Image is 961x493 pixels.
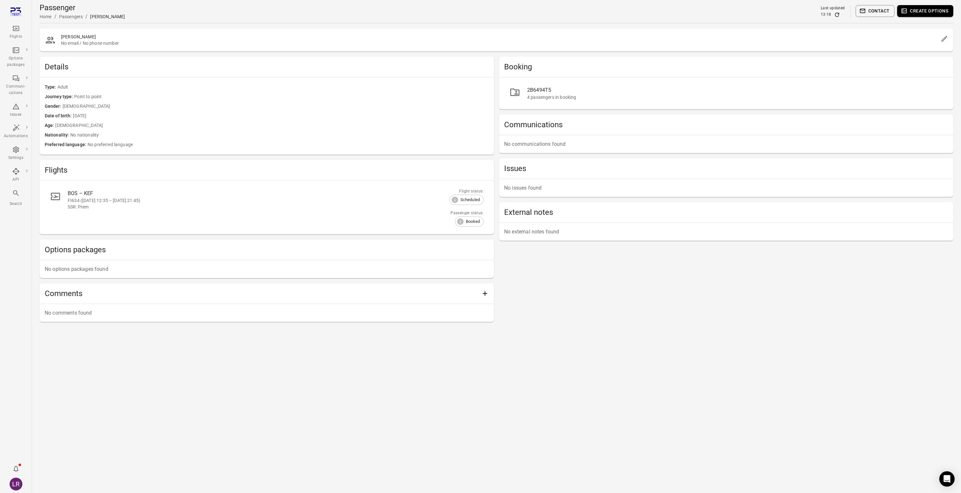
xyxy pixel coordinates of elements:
span: Date of birth [45,113,73,120]
h2: Options packages [45,245,489,255]
div: Issues [4,112,28,118]
span: Type [45,84,58,91]
div: Flights [4,34,28,40]
div: Options packages [4,55,28,68]
span: Scheduled [457,197,483,203]
h2: External notes [504,207,948,217]
div: Open Intercom Messenger [939,471,955,487]
span: Booked [462,218,483,225]
div: Passenger status: [450,210,484,216]
a: 2B6494T54 passengers in booking [504,82,948,104]
h2: Details [45,62,489,72]
span: Journey type [45,93,74,100]
button: Notifications [10,462,22,475]
div: Passengers [59,13,83,20]
div: Last updated [821,5,845,12]
p: No comments found [45,309,489,317]
h2: Issues [504,163,948,174]
button: Search [1,187,30,209]
div: API [4,176,28,183]
span: Preferred language [45,141,88,148]
button: Add comment [479,287,491,300]
span: No nationality [70,132,489,139]
span: [DEMOGRAPHIC_DATA] [55,122,489,129]
div: BOS – KEF [68,190,447,197]
span: Gender [45,103,63,110]
span: Nationality [45,132,70,139]
p: No issues found [504,184,948,192]
span: Point to point [74,93,489,100]
button: Laufey Rut [7,475,25,493]
span: [DEMOGRAPHIC_DATA] [63,103,489,110]
a: Options packages [1,44,30,70]
div: [PERSON_NAME] [90,13,125,20]
p: No options packages found [45,265,489,273]
nav: Breadcrumbs [40,13,125,20]
li: / [85,13,88,20]
h2: [PERSON_NAME] [61,34,938,40]
div: 13:18 [821,12,831,18]
a: Issues [1,101,30,120]
span: Age [45,122,55,129]
span: Adult [58,84,489,91]
div: 4 passengers in booking [527,94,943,100]
button: Create options [897,5,953,17]
div: Search [4,201,28,207]
h1: Passenger [40,3,125,13]
span: No email / No phone number [61,40,938,46]
button: Refresh data [834,12,840,18]
h2: Comments [45,288,479,299]
div: FI634 ([DATE] 12:35 – [DATE] 21:45) [68,197,447,204]
div: Settings [4,155,28,161]
h2: Communications [504,120,948,130]
p: No communications found [504,140,948,148]
a: Automations [1,122,30,141]
button: Contact [856,5,895,17]
a: API [1,166,30,185]
div: Communi-cations [4,83,28,96]
h2: Flights [45,165,489,175]
a: Communi-cations [1,73,30,98]
p: No external notes found [504,228,948,236]
div: 2B6494T5 [527,86,943,94]
a: Flights [1,23,30,42]
a: BOS – KEFFI634 ([DATE] 12:35 – [DATE] 21:45)SSR: PremFlight status:ScheduledPassenger status:Booked [45,186,489,229]
a: Home [40,14,52,19]
div: SSR: Prem [68,204,447,210]
h2: Booking [504,62,948,72]
div: LR [10,478,22,490]
a: Settings [1,144,30,163]
span: [DATE] [73,113,489,120]
span: No preferred language [88,141,489,148]
div: Automations [4,133,28,139]
button: Edit [938,32,951,45]
li: / [54,13,57,20]
div: Flight status: [459,188,484,195]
